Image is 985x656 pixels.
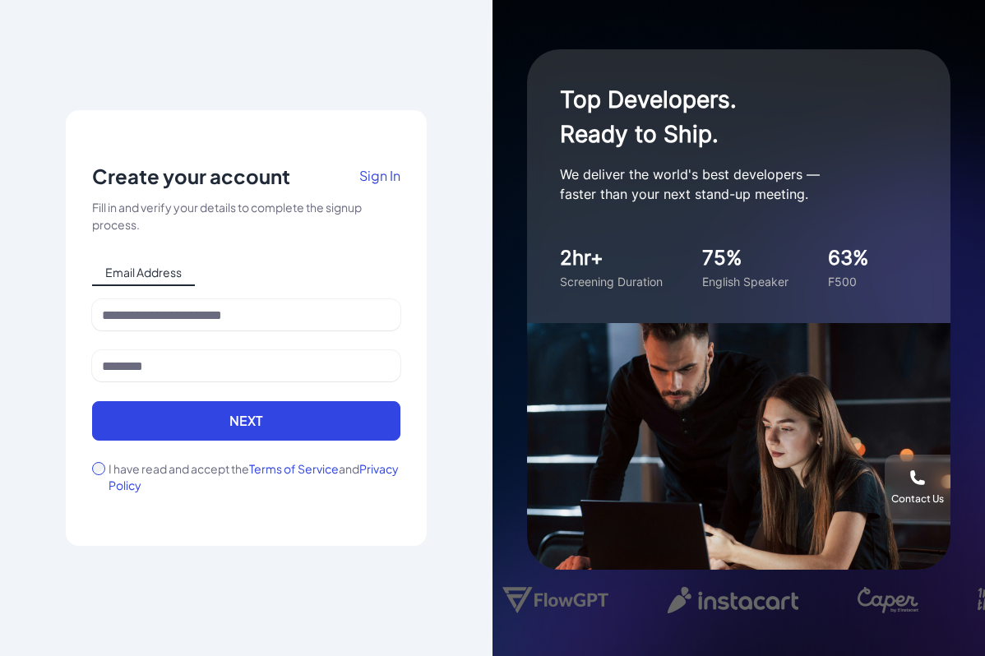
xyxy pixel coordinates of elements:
[560,243,663,273] div: 2hr+
[560,164,889,204] p: We deliver the world's best developers — faster than your next stand-up meeting.
[92,199,400,233] div: Fill in and verify your details to complete the signup process.
[109,460,400,493] label: I have read and accept the and
[702,243,788,273] div: 75%
[885,455,950,520] button: Contact Us
[249,461,339,476] span: Terms of Service
[92,401,400,441] button: Next
[828,273,869,290] div: F500
[560,273,663,290] div: Screening Duration
[702,273,788,290] div: English Speaker
[92,260,195,286] span: Email Address
[560,82,889,151] h1: Top Developers. Ready to Ship.
[92,163,290,189] p: Create your account
[359,167,400,184] span: Sign In
[359,163,400,199] a: Sign In
[891,492,944,506] div: Contact Us
[828,243,869,273] div: 63%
